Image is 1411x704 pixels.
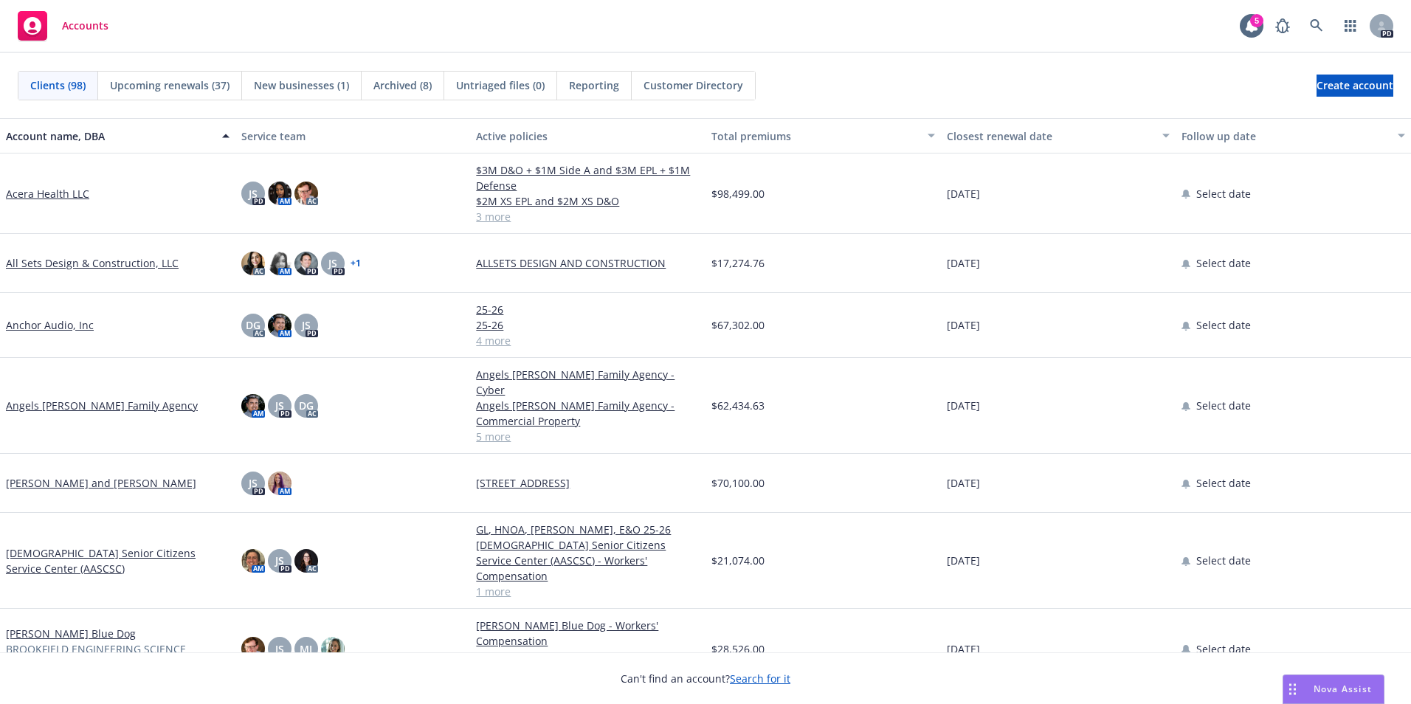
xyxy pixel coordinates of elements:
a: 1 more [476,584,700,599]
a: $3M D&O + $1M Side A and $3M EPL + $1M Defense [476,162,700,193]
a: [PERSON_NAME] Blue Dog - Workers' Compensation [476,618,700,649]
span: [DATE] [947,255,980,271]
div: Service team [241,128,465,144]
a: $2M XS EPL and $2M XS D&O [476,193,700,209]
span: Select date [1196,186,1251,201]
span: $70,100.00 [711,475,765,491]
a: Angels [PERSON_NAME] Family Agency - Cyber [476,367,700,398]
div: Follow up date [1181,128,1389,144]
span: $28,526.00 [711,641,765,657]
span: JS [328,255,337,271]
a: 25-26 [476,317,700,333]
div: 5 [1250,14,1263,27]
img: photo [241,549,265,573]
a: [DEMOGRAPHIC_DATA] Senior Citizens Service Center (AASCSC) [6,545,230,576]
a: [DEMOGRAPHIC_DATA] Senior Citizens Service Center (AASCSC) - Workers' Compensation [476,537,700,584]
a: Create account [1317,75,1393,97]
button: Service team [235,118,471,153]
span: New businesses (1) [254,77,349,93]
span: Select date [1196,398,1251,413]
span: [DATE] [947,398,980,413]
span: Archived (8) [373,77,432,93]
a: 4 more [476,333,700,348]
span: Can't find an account? [621,671,790,686]
img: photo [294,182,318,205]
span: $21,074.00 [711,553,765,568]
a: Angels [PERSON_NAME] Family Agency - Commercial Property [476,398,700,429]
button: Active policies [470,118,705,153]
span: $67,302.00 [711,317,765,333]
span: [DATE] [947,317,980,333]
span: Upcoming renewals (37) [110,77,230,93]
span: [DATE] [947,475,980,491]
a: ALLSETS DESIGN AND CONSTRUCTION [476,255,700,271]
span: Accounts [62,20,108,32]
span: Create account [1317,72,1393,100]
a: [STREET_ADDRESS] [476,475,700,491]
a: Report a Bug [1268,11,1297,41]
a: Search [1302,11,1331,41]
span: [DATE] [947,641,980,657]
a: [PERSON_NAME] and [PERSON_NAME] [6,475,196,491]
span: JS [275,553,284,568]
a: GL, HNOA, [PERSON_NAME], E&O 25-26 [476,522,700,537]
div: Drag to move [1283,675,1302,703]
a: 5 more [476,429,700,444]
span: MJ [300,641,312,657]
a: Accounts [12,5,114,46]
img: photo [268,252,291,275]
a: [PERSON_NAME] Blue Dog [6,626,136,641]
span: Select date [1196,641,1251,657]
a: + 1 [351,259,361,268]
div: Total premiums [711,128,919,144]
span: Clients (98) [30,77,86,93]
span: Select date [1196,317,1251,333]
span: [DATE] [947,186,980,201]
span: Reporting [569,77,619,93]
span: $17,274.76 [711,255,765,271]
div: Account name, DBA [6,128,213,144]
span: DG [299,398,314,413]
div: Active policies [476,128,700,144]
img: photo [268,314,291,337]
span: Select date [1196,255,1251,271]
a: Angels [PERSON_NAME] Family Agency [6,398,198,413]
a: All Sets Design & Construction, LLC [6,255,179,271]
button: Closest renewal date [941,118,1176,153]
img: photo [294,252,318,275]
a: [PERSON_NAME] Blue Dog - Cyber [476,649,700,664]
span: JS [275,641,284,657]
img: photo [294,549,318,573]
span: $98,499.00 [711,186,765,201]
span: Nova Assist [1314,683,1372,695]
img: photo [241,394,265,418]
span: JS [249,475,258,491]
a: Switch app [1336,11,1365,41]
span: DG [246,317,261,333]
img: photo [241,637,265,660]
button: Follow up date [1176,118,1411,153]
img: photo [268,472,291,495]
span: Untriaged files (0) [456,77,545,93]
a: 3 more [476,209,700,224]
button: Total premiums [705,118,941,153]
span: BROOKFIELD ENGINEERING SCIENCE TECHNOLOGY CHARTER [6,641,230,672]
span: [DATE] [947,553,980,568]
img: photo [241,252,265,275]
a: Acera Health LLC [6,186,89,201]
img: photo [321,637,345,660]
a: 25-26 [476,302,700,317]
span: JS [249,186,258,201]
span: Select date [1196,553,1251,568]
span: JS [302,317,311,333]
span: JS [275,398,284,413]
span: Select date [1196,475,1251,491]
span: Customer Directory [644,77,743,93]
img: photo [268,182,291,205]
